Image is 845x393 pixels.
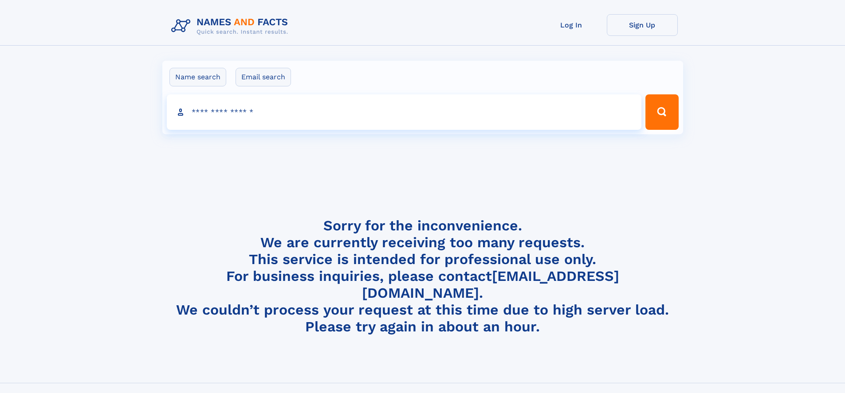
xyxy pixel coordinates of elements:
[236,68,291,86] label: Email search
[362,268,619,301] a: [EMAIL_ADDRESS][DOMAIN_NAME]
[645,94,678,130] button: Search Button
[168,217,678,335] h4: Sorry for the inconvenience. We are currently receiving too many requests. This service is intend...
[167,94,642,130] input: search input
[168,14,295,38] img: Logo Names and Facts
[607,14,678,36] a: Sign Up
[169,68,226,86] label: Name search
[536,14,607,36] a: Log In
